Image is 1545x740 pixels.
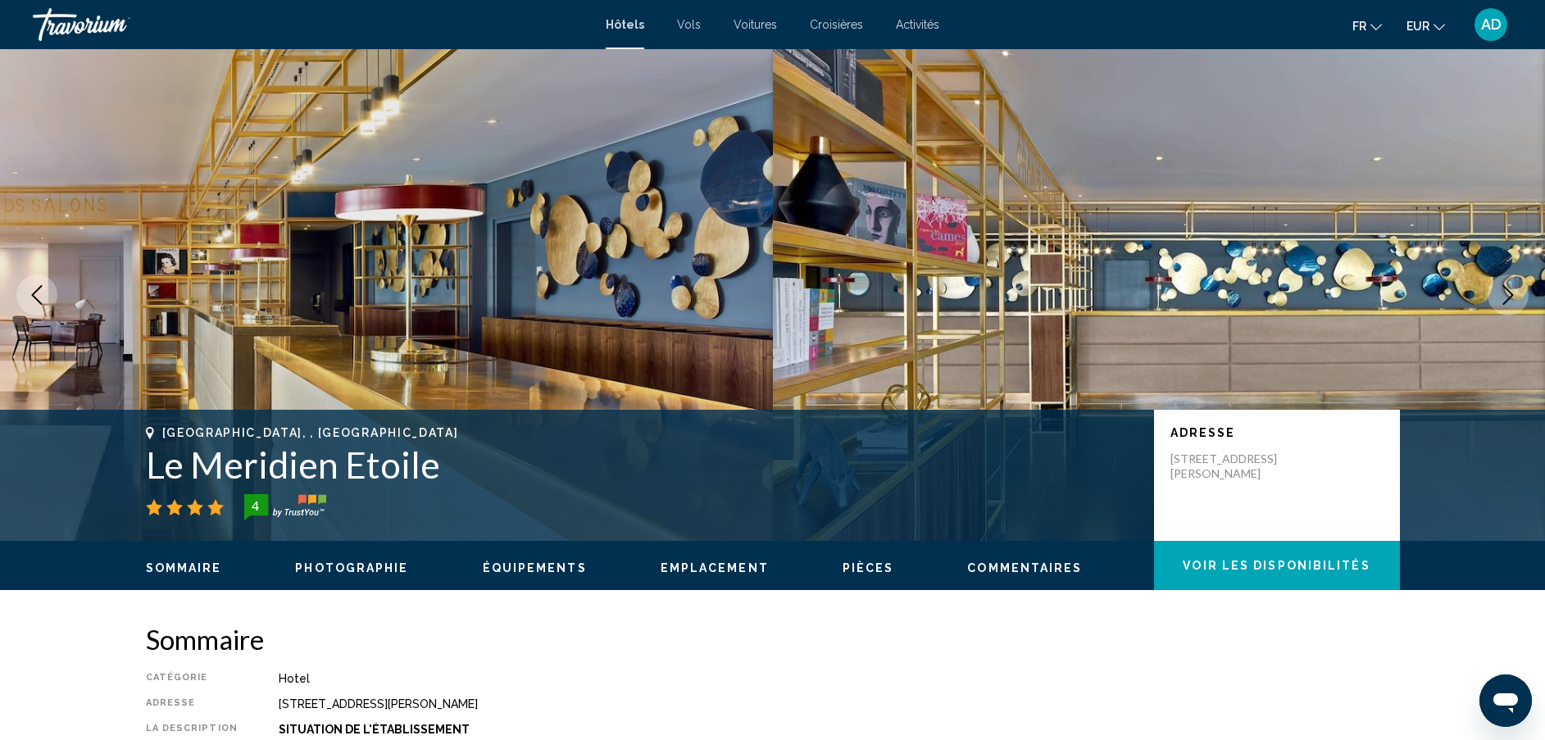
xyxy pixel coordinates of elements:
[279,697,1400,710] div: [STREET_ADDRESS][PERSON_NAME]
[661,561,769,574] span: Emplacement
[1352,14,1382,38] button: Change language
[967,561,1082,575] button: Commentaires
[279,672,1400,685] div: Hotel
[896,18,939,31] a: Activités
[1470,7,1512,42] button: User Menu
[146,697,238,710] div: Adresse
[244,494,326,520] img: trustyou-badge-hor.svg
[239,496,272,515] div: 4
[734,18,777,31] a: Voitures
[16,275,57,316] button: Previous image
[1170,452,1302,481] p: [STREET_ADDRESS][PERSON_NAME]
[146,561,222,574] span: Sommaire
[1183,560,1370,573] span: Voir les disponibilités
[1352,20,1366,33] span: fr
[677,18,701,31] a: Vols
[146,623,1400,656] h2: Sommaire
[1170,426,1384,439] p: Adresse
[606,18,644,31] a: Hôtels
[33,8,589,41] a: Travorium
[1488,275,1529,316] button: Next image
[843,561,894,574] span: Pièces
[295,561,408,574] span: Photographie
[1479,674,1532,727] iframe: Bouton de lancement de la fenêtre de messagerie
[1481,16,1502,33] span: AD
[1406,14,1445,38] button: Change currency
[1406,20,1429,33] span: EUR
[661,561,769,575] button: Emplacement
[146,443,1138,486] h1: Le Meridien Etoile
[810,18,863,31] a: Croisières
[483,561,587,574] span: Équipements
[146,672,238,685] div: Catégorie
[146,561,222,575] button: Sommaire
[279,723,470,736] b: Situation De L'établissement
[967,561,1082,574] span: Commentaires
[843,561,894,575] button: Pièces
[162,426,459,439] span: [GEOGRAPHIC_DATA], , [GEOGRAPHIC_DATA]
[295,561,408,575] button: Photographie
[1154,541,1400,590] button: Voir les disponibilités
[483,561,587,575] button: Équipements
